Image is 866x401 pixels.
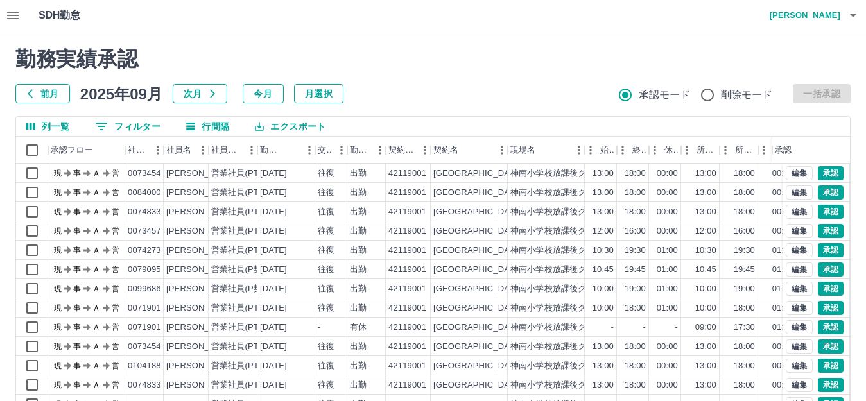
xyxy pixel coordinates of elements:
[260,206,287,218] div: [DATE]
[315,137,347,164] div: 交通費
[388,187,426,199] div: 42119001
[318,167,334,180] div: 往復
[734,206,755,218] div: 18:00
[721,87,773,103] span: 削除モード
[775,137,792,164] div: 承認
[318,206,334,218] div: 往復
[54,265,62,274] text: 現
[617,137,649,164] div: 終業
[92,169,100,178] text: Ａ
[16,117,80,136] button: 列選択
[318,321,320,334] div: -
[73,226,81,235] text: 事
[695,187,716,199] div: 13:00
[818,262,844,277] button: 承認
[92,265,100,274] text: Ａ
[657,283,678,295] div: 01:00
[73,361,81,370] text: 事
[818,378,844,392] button: 承認
[772,360,793,372] div: 00:00
[657,302,678,314] div: 01:00
[166,321,236,334] div: [PERSON_NAME]
[734,302,755,314] div: 18:00
[433,302,522,314] div: [GEOGRAPHIC_DATA]
[112,188,119,197] text: 営
[112,169,119,178] text: 営
[657,360,678,372] div: 00:00
[350,379,367,391] div: 出勤
[818,301,844,315] button: 承認
[433,244,522,257] div: [GEOGRAPHIC_DATA]
[294,84,343,103] button: 月選択
[54,303,62,312] text: 現
[388,360,426,372] div: 42119001
[260,302,287,314] div: [DATE]
[786,301,813,315] button: 編集
[664,137,679,164] div: 休憩
[625,360,646,372] div: 18:00
[350,167,367,180] div: 出勤
[112,342,119,351] text: 営
[786,205,813,219] button: 編集
[300,141,319,160] button: メニュー
[593,360,614,372] div: 13:00
[211,137,242,164] div: 社員区分
[772,167,793,180] div: 00:00
[625,167,646,180] div: 18:00
[242,141,261,160] button: メニュー
[433,225,522,237] div: [GEOGRAPHIC_DATA]
[625,264,646,276] div: 19:45
[818,224,844,238] button: 承認
[318,379,334,391] div: 往復
[128,321,161,334] div: 0071901
[166,264,236,276] div: [PERSON_NAME]
[695,206,716,218] div: 13:00
[54,284,62,293] text: 現
[166,341,236,353] div: [PERSON_NAME]
[657,206,678,218] div: 00:00
[73,246,81,255] text: 事
[510,225,603,237] div: 神南小学校放課後クラブ
[593,225,614,237] div: 12:00
[735,137,756,164] div: 所定終業
[593,283,614,295] div: 10:00
[260,321,287,334] div: [DATE]
[625,225,646,237] div: 16:00
[818,282,844,296] button: 承認
[350,264,367,276] div: 出勤
[510,187,603,199] div: 神南小学校放課後クラブ
[164,137,209,164] div: 社員名
[433,283,522,295] div: [GEOGRAPHIC_DATA]
[112,303,119,312] text: 営
[657,187,678,199] div: 00:00
[245,117,336,136] button: エクスポート
[54,169,62,178] text: 現
[318,360,334,372] div: 往復
[625,283,646,295] div: 19:00
[593,264,614,276] div: 10:45
[695,341,716,353] div: 13:00
[388,244,426,257] div: 42119001
[260,264,287,276] div: [DATE]
[510,379,603,391] div: 神南小学校放課後クラブ
[260,379,287,391] div: [DATE]
[510,244,603,257] div: 神南小学校放課後クラブ
[681,137,720,164] div: 所定開始
[786,262,813,277] button: 編集
[51,137,93,164] div: 承認フロー
[350,244,367,257] div: 出勤
[80,84,162,103] h5: 2025年09月
[433,360,522,372] div: [GEOGRAPHIC_DATA]
[593,206,614,218] div: 13:00
[128,264,161,276] div: 0079095
[786,166,813,180] button: 編集
[318,341,334,353] div: 往復
[350,206,367,218] div: 出勤
[772,225,793,237] div: 00:00
[260,167,287,180] div: [DATE]
[166,206,236,218] div: [PERSON_NAME]
[128,379,161,391] div: 0074833
[73,323,81,332] text: 事
[350,137,370,164] div: 勤務区分
[112,323,119,332] text: 営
